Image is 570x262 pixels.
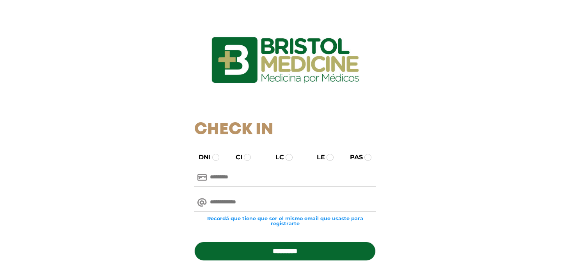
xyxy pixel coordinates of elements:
[229,153,242,162] label: CI
[194,216,376,226] small: Recordá que tiene que ser el mismo email que usaste para registrarte
[180,9,391,111] img: logo_ingresarbristol.jpg
[194,120,376,140] h1: Check In
[192,153,211,162] label: DNI
[310,153,325,162] label: LE
[268,153,284,162] label: LC
[343,153,363,162] label: PAS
